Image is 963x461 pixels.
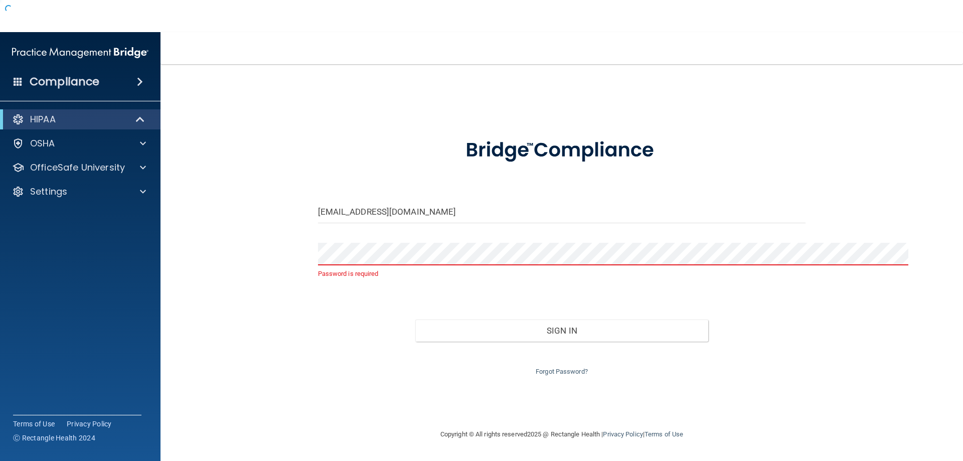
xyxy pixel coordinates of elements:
[30,113,56,125] p: HIPAA
[30,162,125,174] p: OfficeSafe University
[379,418,745,450] div: Copyright © All rights reserved 2025 @ Rectangle Health | |
[12,186,146,198] a: Settings
[603,430,643,438] a: Privacy Policy
[13,419,55,429] a: Terms of Use
[445,124,679,177] img: bridge_compliance_login_screen.278c3ca4.svg
[789,390,951,430] iframe: Drift Widget Chat Controller
[536,368,588,375] a: Forgot Password?
[12,113,145,125] a: HIPAA
[67,419,112,429] a: Privacy Policy
[30,75,99,89] h4: Compliance
[30,137,55,149] p: OSHA
[30,186,67,198] p: Settings
[415,320,708,342] button: Sign In
[13,433,95,443] span: Ⓒ Rectangle Health 2024
[318,201,806,223] input: Email
[12,162,146,174] a: OfficeSafe University
[12,137,146,149] a: OSHA
[645,430,683,438] a: Terms of Use
[12,43,148,63] img: PMB logo
[318,268,806,280] p: Password is required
